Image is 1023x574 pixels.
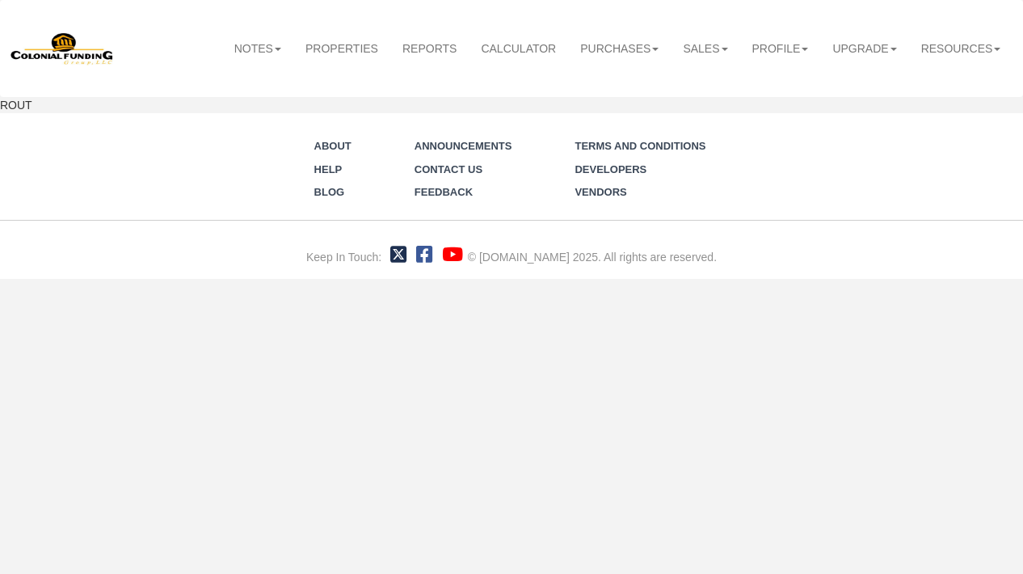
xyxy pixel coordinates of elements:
[314,186,345,198] a: Blog
[820,31,908,66] a: Upgrade
[314,140,352,152] a: About
[575,163,646,175] a: Developers
[222,31,293,66] a: Notes
[415,186,473,198] a: Feedback
[415,163,482,175] a: Contact Us
[314,163,343,175] a: Help
[415,140,512,152] a: Announcements
[11,32,114,66] img: 579666
[671,31,739,66] a: Sales
[468,249,717,265] div: © [DOMAIN_NAME] 2025. All rights are reserved.
[306,249,381,265] div: Keep In Touch:
[575,140,705,152] a: Terms and Conditions
[575,186,626,198] a: Vendors
[740,31,821,66] a: Profile
[469,31,568,66] a: Calculator
[293,31,390,66] a: Properties
[568,31,671,66] a: Purchases
[909,31,1013,66] a: Resources
[390,31,469,66] a: Reports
